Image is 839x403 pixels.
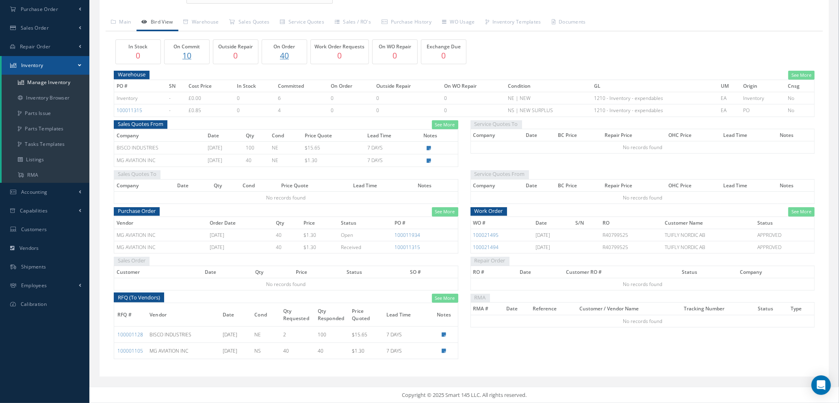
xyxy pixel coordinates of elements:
[328,104,374,117] td: 0
[243,130,269,142] th: Qty
[338,241,392,253] td: Received
[470,129,523,141] th: Company
[269,142,303,154] td: NE
[114,292,164,303] span: RFQ (To Vendors)
[600,241,662,253] td: R40799525
[20,207,48,214] span: Capabilities
[365,154,421,167] td: 7 DAYS
[533,217,573,229] th: Date
[662,217,755,229] th: Customer Name
[395,232,421,238] a: 100011934
[755,217,815,229] th: Status
[383,342,430,359] td: 7 DAYS
[592,104,719,117] td: 1210 - Inventory - expendables
[718,92,741,104] td: EA
[219,326,251,342] td: [DATE]
[251,342,280,359] td: NS
[330,14,376,31] a: Sales / RO's
[788,71,815,80] a: See More
[573,217,600,229] th: S/N
[470,217,533,229] th: WO #
[314,326,349,342] td: 100
[506,92,592,104] td: NE | NEW
[480,14,546,31] a: Inventory Templates
[504,303,530,315] th: Date
[21,282,47,289] span: Employees
[207,229,273,241] td: [DATE]
[788,303,814,315] th: Type
[777,129,814,141] th: Notes
[167,50,207,61] a: 10
[303,154,365,167] td: $1.30
[269,154,303,167] td: NE
[224,14,275,31] a: Sales Quotes
[243,142,269,154] td: 100
[681,303,755,315] th: Tracking Number
[280,326,314,342] td: 2
[114,169,160,179] span: Sales Quotes To
[178,14,224,31] a: Warehouse
[2,75,89,90] a: Manage Inventory
[666,129,721,141] th: OHC Price
[114,80,167,92] th: PO #
[470,141,815,154] td: No records found
[423,50,464,61] p: 0
[21,24,49,31] span: Sales Order
[275,104,329,117] td: 4
[114,229,208,241] td: MG AVIATION INC
[755,241,815,253] td: APPROVED
[313,44,366,50] h5: Work Order Requests
[2,106,89,121] a: Parts Issue
[301,217,338,229] th: Price
[21,226,47,233] span: Customers
[205,154,243,167] td: [DATE]
[186,92,234,104] td: £0.00
[186,80,234,92] th: Cost Price
[202,266,253,278] th: Date
[432,294,458,303] a: See More
[473,244,499,251] a: 100021494
[755,303,788,315] th: Status
[523,179,555,191] th: Date
[785,80,814,92] th: Cnsg
[21,188,48,195] span: Accounting
[470,315,815,327] td: No records found
[114,130,206,142] th: Company
[600,217,662,229] th: RO
[2,121,89,136] a: Parts Templates
[546,14,591,31] a: Documents
[718,104,741,117] td: EA
[442,104,506,117] td: 0
[408,266,458,278] th: SO #
[20,245,39,251] span: Vendors
[279,179,351,191] th: Price Quote
[470,179,523,191] th: Company
[328,92,374,104] td: 0
[114,119,167,129] span: Sales Quotes From
[442,92,506,104] td: 0
[117,347,143,354] a: 100001105
[506,104,592,117] td: NS | NEW SURPLUS
[234,80,275,92] th: In Stock
[114,278,458,290] td: No records found
[338,229,392,241] td: Open
[2,90,89,106] a: Inventory Browser
[251,326,280,342] td: NE
[473,232,499,238] a: 100021495
[2,136,89,152] a: Tasks Templates
[785,92,814,104] td: No
[344,266,408,278] th: Status
[207,217,273,229] th: Order Date
[2,152,89,167] a: Listings
[376,14,437,31] a: Purchase History
[375,44,415,50] h5: On WO Repair
[114,217,208,229] th: Vendor
[146,326,219,342] td: BISCO INDUSTRIES
[432,207,458,217] a: See More
[269,130,303,142] th: Cond
[365,142,421,154] td: 7 DAYS
[117,310,132,318] span: RFQ #
[275,80,329,92] th: Committed
[205,142,243,154] td: [DATE]
[234,92,275,104] td: 0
